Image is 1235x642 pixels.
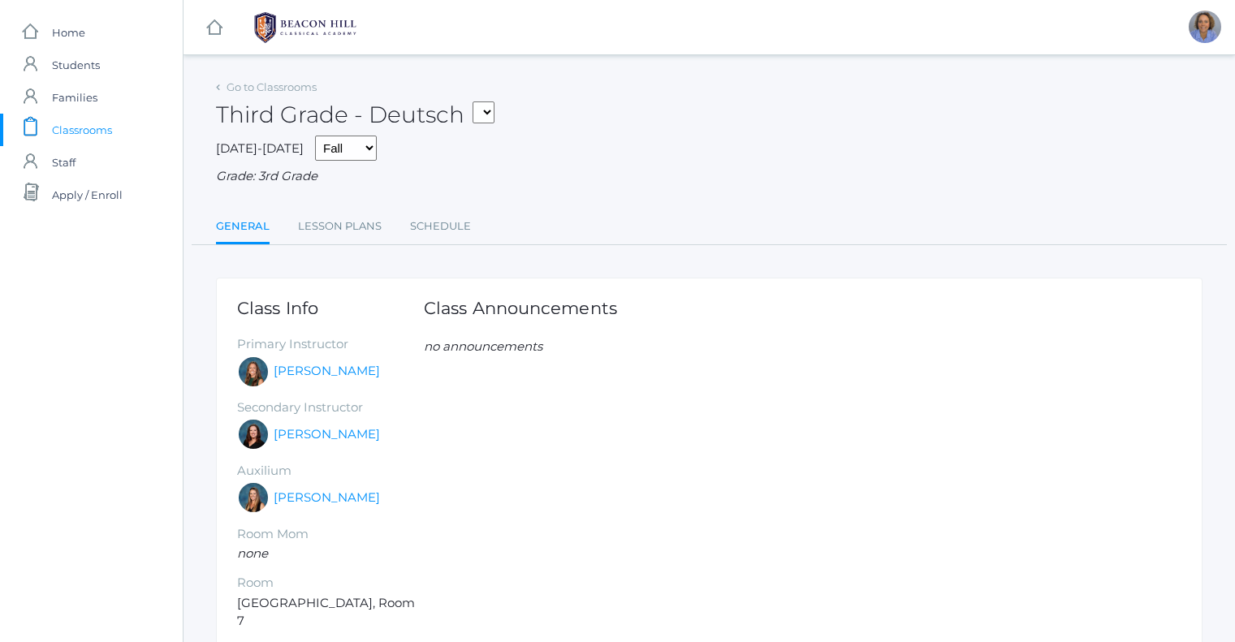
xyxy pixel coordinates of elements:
span: Staff [52,146,76,179]
div: Grade: 3rd Grade [216,167,1203,186]
div: Sandra Velasquez [1189,11,1221,43]
span: [DATE]-[DATE] [216,140,304,156]
div: Andrea Deutsch [237,355,270,388]
span: Apply / Enroll [52,179,123,211]
em: no announcements [424,338,542,354]
span: Families [52,81,97,114]
h1: Class Info [237,299,424,317]
img: 1_BHCALogos-05.png [244,7,366,48]
div: Juliana Fowler [237,481,270,514]
h2: Third Grade - Deutsch [216,102,494,127]
h5: Room Mom [237,528,424,541]
h1: Class Announcements [424,299,617,317]
a: [PERSON_NAME] [274,489,380,507]
h5: Auxilium [237,464,424,478]
h5: Room [237,576,424,590]
h5: Primary Instructor [237,338,424,351]
span: Home [52,16,85,49]
span: Classrooms [52,114,112,146]
a: [PERSON_NAME] [274,362,380,381]
div: Katie Watters [237,418,270,450]
h5: Secondary Instructor [237,401,424,415]
a: [PERSON_NAME] [274,425,380,444]
span: Students [52,49,100,81]
em: none [237,545,268,561]
a: Go to Classrooms [227,80,317,93]
a: General [216,210,270,245]
a: Schedule [410,210,471,243]
a: Lesson Plans [298,210,382,243]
